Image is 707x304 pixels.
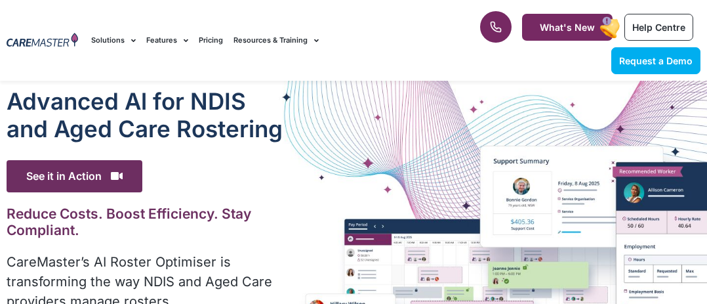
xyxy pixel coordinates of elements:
h2: Reduce Costs. Boost Efficiency. Stay Compliant. [7,206,283,238]
a: Pricing [199,18,223,62]
a: What's New [522,14,613,41]
a: Request a Demo [611,47,700,74]
a: Resources & Training [233,18,319,62]
h1: Advanced Al for NDIS and Aged Care Rostering [7,87,283,142]
span: What's New [540,22,595,33]
span: See it in Action [7,160,142,192]
nav: Menu [91,18,451,62]
img: CareMaster Logo [7,33,78,49]
a: Help Centre [624,14,693,41]
span: Help Centre [632,22,685,33]
a: Features [146,18,188,62]
a: Solutions [91,18,136,62]
span: Request a Demo [619,55,693,66]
